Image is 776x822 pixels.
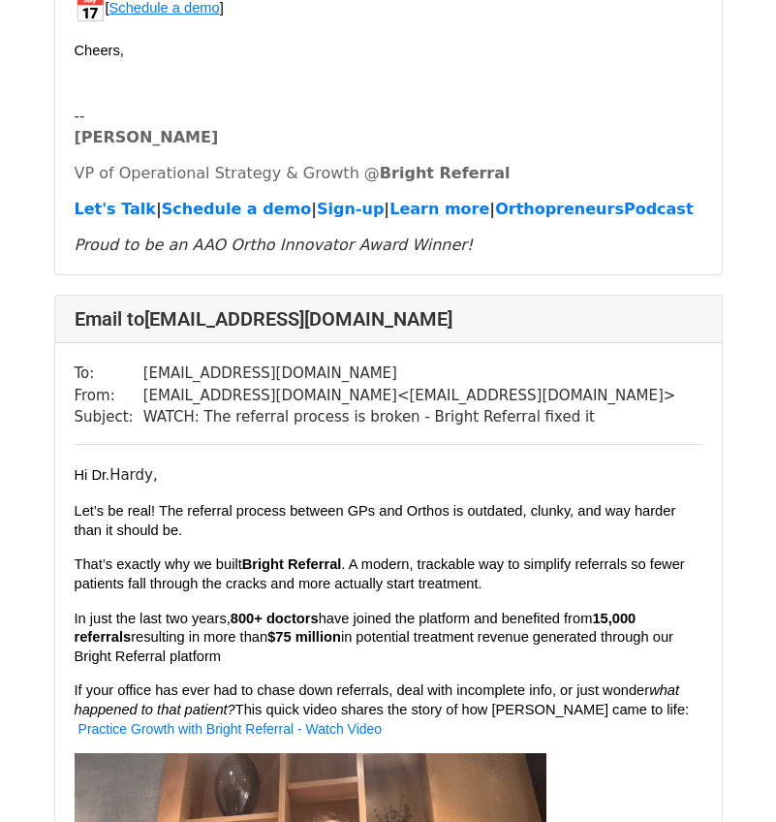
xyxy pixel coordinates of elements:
span: resulting in more than [131,629,267,645]
font: [PERSON_NAME] [75,128,219,146]
span: Orthopreneurs [495,200,624,218]
span: Bright Referral [242,556,342,572]
em: Proud to be an AAO Ortho Innovator Award Winner! [75,236,474,254]
b: Bright Referral [380,164,511,182]
td: [EMAIL_ADDRESS][DOMAIN_NAME] < [EMAIL_ADDRESS][DOMAIN_NAME] > [143,385,676,407]
td: From: [75,385,143,407]
td: WATCH: The referral process is broken - Bright Referral fixed it [143,406,676,428]
span: Practice Growth with Bright Referral - Watch Video [78,721,383,737]
font: VP of Operational Strategy & Growth @ [75,164,511,182]
span: This quick video shares the story of how [PERSON_NAME] came to life: [235,702,689,717]
a: Schedule a demo [162,200,311,218]
a: Sign-up [317,200,384,218]
td: [EMAIL_ADDRESS][DOMAIN_NAME] [143,363,676,385]
span: -- [75,108,85,125]
span: Hi Dr. [75,467,110,483]
td: Subject: [75,406,143,428]
a: Let's Talk [75,200,156,218]
a: Learn more [389,200,489,218]
span: Cheers, [75,43,124,58]
h4: Email to [EMAIL_ADDRESS][DOMAIN_NAME] [75,307,702,331]
span: Hardy, [109,466,158,484]
span: . A modern, trackable way to simplify referrals so fewer patients fall through the cracks and mor... [75,556,689,591]
a: OrthopreneursPodcast [495,200,693,218]
span: have joined the platform and benefited from [319,611,593,626]
span: 800+ doctors [231,611,319,626]
iframe: Chat Widget [679,729,776,822]
td: To: [75,363,143,385]
b: | | | | [75,200,694,218]
span: in potential treatment revenue generated through our Bright Referral platform [75,629,678,664]
span: In just the last two years, [75,611,231,626]
span: what happened to that patient? [75,682,684,717]
span: If your office has ever had to chase down referrals, deal with incomplete info, or just wonder [75,682,650,698]
a: Practice Growth with Bright Referral - Watch Video [78,719,383,738]
div: ​ [75,464,702,487]
span: That’s exactly why we built [75,556,242,572]
span: Let’s be real! The referral process between GPs and Orthos is outdated, clunky, and way harder th... [75,503,680,538]
span: $75 million [267,629,341,645]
